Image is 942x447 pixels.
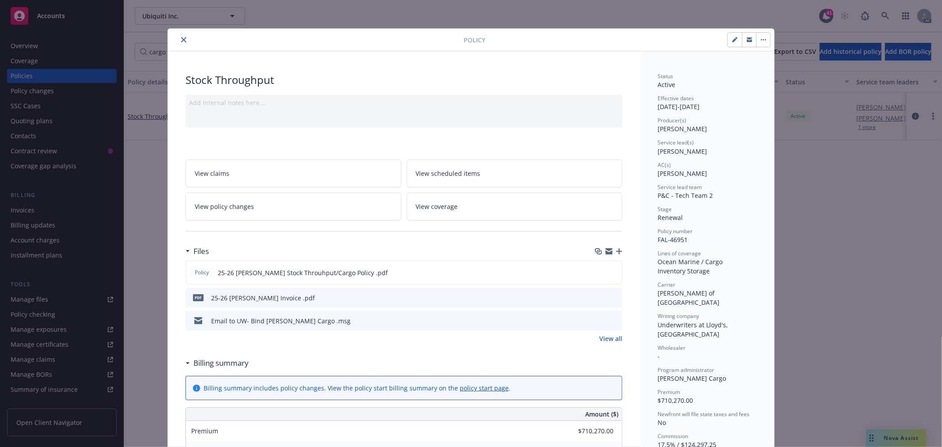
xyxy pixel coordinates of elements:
[611,293,619,303] button: preview file
[658,374,726,383] span: [PERSON_NAME] Cargo
[658,117,686,124] span: Producer(s)
[416,202,458,211] span: View coverage
[658,147,707,155] span: [PERSON_NAME]
[599,334,622,343] a: View all
[597,293,604,303] button: download file
[658,125,707,133] span: [PERSON_NAME]
[218,268,388,277] span: 25-26 [PERSON_NAME] Stock Throuhput/Cargo Policy .pdf
[185,193,401,220] a: View policy changes
[658,191,713,200] span: P&C - Tech Team 2
[658,344,685,352] span: Wholesaler
[464,35,485,45] span: Policy
[178,34,189,45] button: close
[193,294,204,301] span: pdf
[195,169,229,178] span: View claims
[658,410,749,418] span: Newfront will file state taxes and fees
[611,316,619,326] button: preview file
[185,357,249,369] div: Billing summary
[416,169,480,178] span: View scheduled items
[211,293,315,303] div: 25-26 [PERSON_NAME] Invoice .pdf
[407,159,623,187] a: View scheduled items
[658,183,702,191] span: Service lead team
[658,250,701,257] span: Lines of coverage
[193,246,209,257] h3: Files
[658,396,693,405] span: $710,270.00
[561,424,619,438] input: 0.00
[658,352,660,360] span: -
[658,321,730,338] span: Underwriters at Lloyd's, [GEOGRAPHIC_DATA]
[658,227,692,235] span: Policy number
[658,80,675,89] span: Active
[407,193,623,220] a: View coverage
[193,269,211,277] span: Policy
[658,213,683,222] span: Renewal
[185,246,209,257] div: Files
[193,357,249,369] h3: Billing summary
[658,266,757,276] div: Inventory Storage
[658,205,672,213] span: Stage
[658,432,688,440] span: Commission
[658,95,757,111] div: [DATE] - [DATE]
[191,427,218,435] span: Premium
[610,268,618,277] button: preview file
[658,139,694,146] span: Service lead(s)
[658,161,671,169] span: AC(s)
[185,159,401,187] a: View claims
[195,202,254,211] span: View policy changes
[658,72,673,80] span: Status
[658,169,707,178] span: [PERSON_NAME]
[460,384,509,392] a: policy start page
[658,418,666,427] span: No
[658,281,675,288] span: Carrier
[658,312,699,320] span: Writing company
[211,316,351,326] div: Email to UW- Bind [PERSON_NAME] Cargo .msg
[597,316,604,326] button: download file
[204,383,511,393] div: Billing summary includes policy changes. View the policy start billing summary on the .
[585,409,618,419] span: Amount ($)
[189,98,619,107] div: Add internal notes here...
[658,366,714,374] span: Program administrator
[596,268,603,277] button: download file
[658,235,688,244] span: FAL-46951
[658,289,719,307] span: [PERSON_NAME] of [GEOGRAPHIC_DATA]
[658,388,680,396] span: Premium
[658,257,757,266] div: Ocean Marine / Cargo
[658,95,694,102] span: Effective dates
[185,72,622,87] div: Stock Throughput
